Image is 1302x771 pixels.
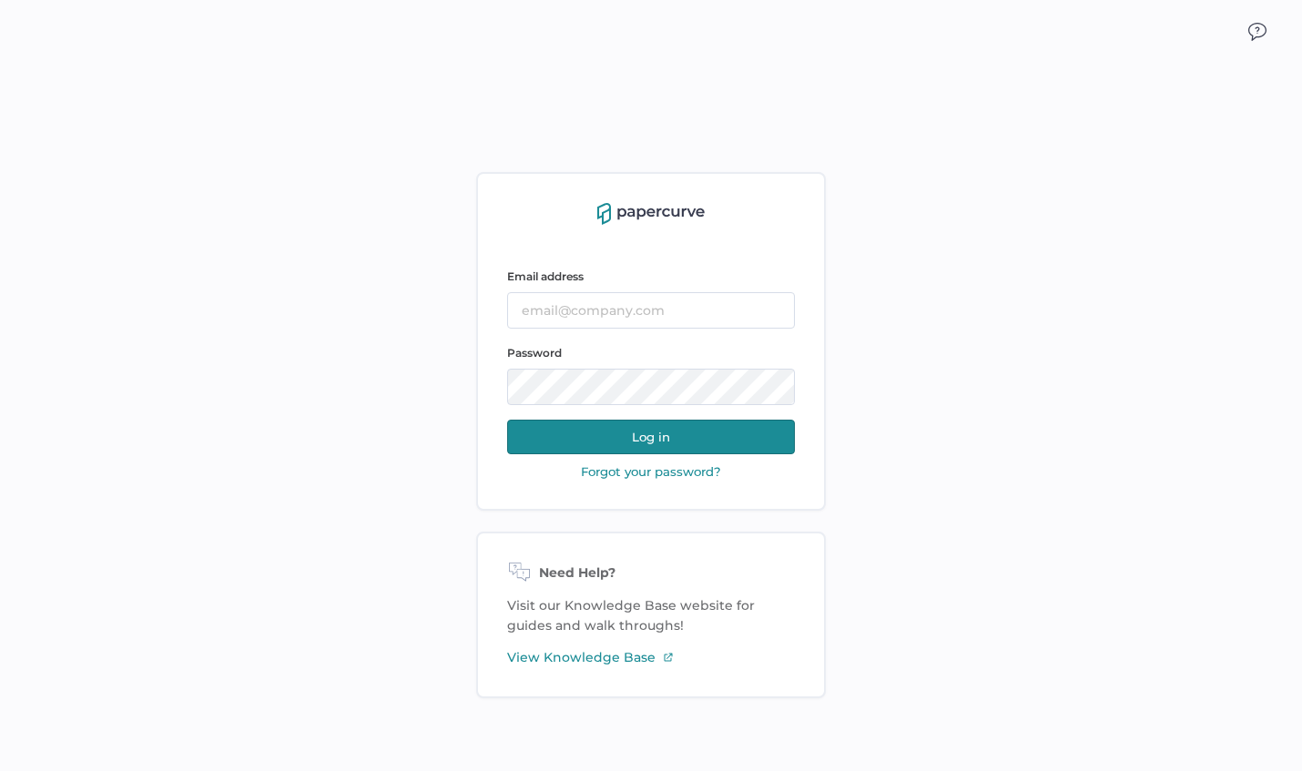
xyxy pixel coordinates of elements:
img: papercurve-logo-colour.7244d18c.svg [597,203,705,225]
img: external-link-icon-3.58f4c051.svg [663,652,674,663]
input: email@company.com [507,292,795,329]
img: icon_chat.2bd11823.svg [1248,23,1266,41]
span: Password [507,346,562,360]
img: need-help-icon.d526b9f7.svg [507,563,532,584]
div: Visit our Knowledge Base website for guides and walk throughs! [476,532,826,698]
span: View Knowledge Base [507,647,656,667]
div: Need Help? [507,563,795,584]
button: Log in [507,420,795,454]
span: Email address [507,269,584,283]
button: Forgot your password? [575,463,727,480]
